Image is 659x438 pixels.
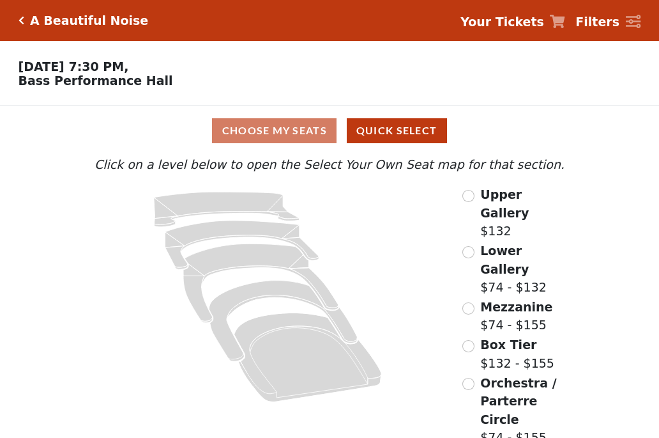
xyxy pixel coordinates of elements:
label: $132 [480,185,568,240]
path: Lower Gallery - Seats Available: 149 [165,221,319,269]
button: Quick Select [347,118,447,143]
span: Box Tier [480,338,536,352]
strong: Your Tickets [460,15,544,29]
label: $74 - $132 [480,242,568,297]
path: Upper Gallery - Seats Available: 163 [154,192,299,227]
a: Filters [575,13,640,31]
label: $74 - $155 [480,298,552,334]
span: Mezzanine [480,300,552,314]
a: Click here to go back to filters [19,16,24,25]
span: Orchestra / Parterre Circle [480,376,556,426]
path: Orchestra / Parterre Circle - Seats Available: 46 [234,313,382,402]
p: Click on a level below to open the Select Your Own Seat map for that section. [91,155,568,174]
span: Upper Gallery [480,187,529,220]
strong: Filters [575,15,619,29]
span: Lower Gallery [480,244,529,276]
h5: A Beautiful Noise [30,13,148,28]
a: Your Tickets [460,13,565,31]
label: $132 - $155 [480,336,554,372]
